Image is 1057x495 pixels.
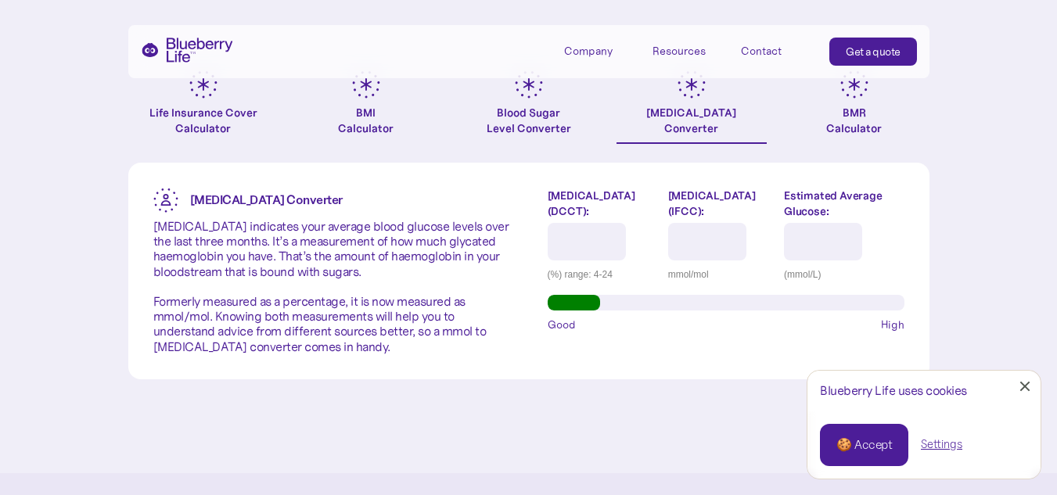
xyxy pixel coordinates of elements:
[779,70,929,144] a: BMRCalculator
[338,105,394,136] div: BMI Calculator
[548,267,656,282] div: (%) range: 4-24
[829,38,917,66] a: Get a quote
[784,188,904,219] label: Estimated Average Glucose:
[653,45,706,58] div: Resources
[564,45,613,58] div: Company
[820,424,908,466] a: 🍪 Accept
[153,219,510,354] p: [MEDICAL_DATA] indicates your average blood glucose levels over the last three months. It’s a mea...
[617,70,767,144] a: [MEDICAL_DATA]Converter
[128,70,279,144] a: Life Insurance Cover Calculator
[548,317,576,332] span: Good
[141,38,233,63] a: home
[548,188,656,219] label: [MEDICAL_DATA] (DCCT):
[1009,371,1041,402] a: Close Cookie Popup
[836,436,892,454] div: 🍪 Accept
[454,70,604,144] a: Blood SugarLevel Converter
[291,70,441,144] a: BMICalculator
[128,105,279,136] div: Life Insurance Cover Calculator
[921,436,962,453] a: Settings
[826,105,882,136] div: BMR Calculator
[646,105,736,136] div: [MEDICAL_DATA] Converter
[668,267,772,282] div: mmol/mol
[564,38,635,63] div: Company
[820,383,1028,398] div: Blueberry Life uses cookies
[784,267,904,282] div: (mmol/L)
[741,45,782,58] div: Contact
[881,317,904,332] span: High
[846,44,901,59] div: Get a quote
[487,105,571,136] div: Blood Sugar Level Converter
[653,38,723,63] div: Resources
[190,192,343,207] strong: [MEDICAL_DATA] Converter
[668,188,772,219] label: [MEDICAL_DATA] (IFCC):
[741,38,811,63] a: Contact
